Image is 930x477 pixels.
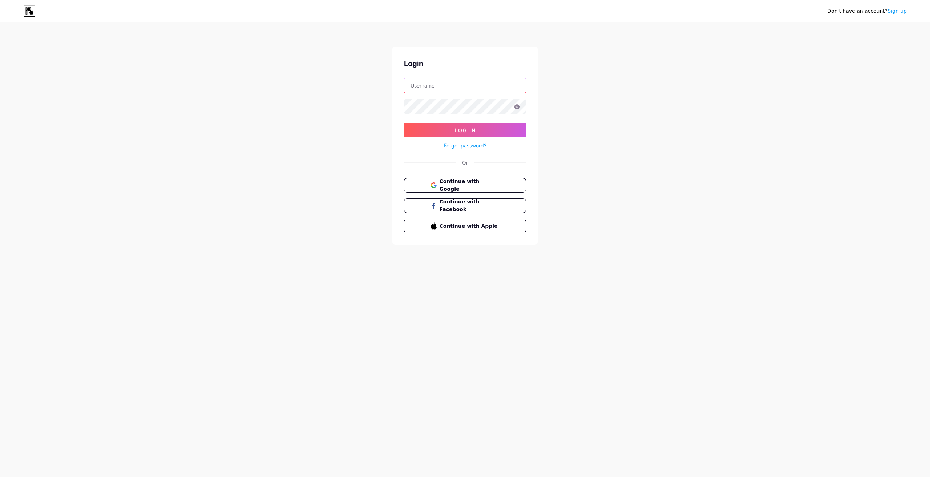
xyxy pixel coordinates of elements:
button: Continue with Google [404,178,526,193]
a: Sign up [887,8,907,14]
span: Continue with Facebook [440,198,500,213]
div: Login [404,58,526,69]
div: Or [462,159,468,166]
span: Continue with Google [440,178,500,193]
span: Continue with Apple [440,222,500,230]
button: Log In [404,123,526,137]
span: Log In [454,127,476,133]
a: Forgot password? [444,142,486,149]
button: Continue with Facebook [404,198,526,213]
button: Continue with Apple [404,219,526,233]
div: Don't have an account? [827,7,907,15]
input: Username [404,78,526,93]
